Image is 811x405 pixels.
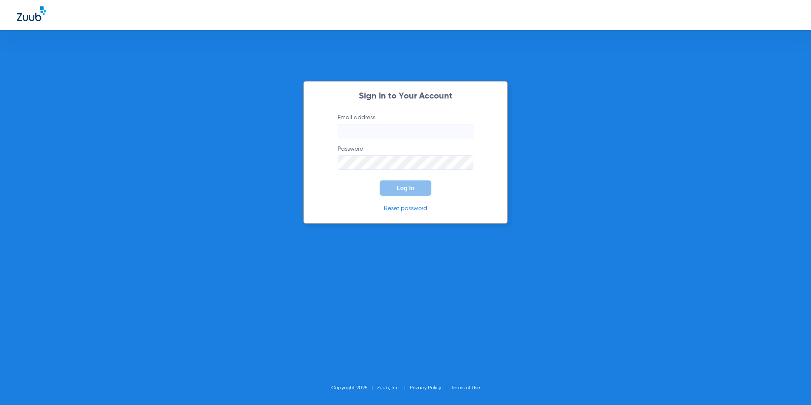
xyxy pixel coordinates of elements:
input: Password [338,155,473,170]
img: Zuub Logo [17,6,46,21]
a: Reset password [384,205,427,211]
a: Privacy Policy [410,385,441,391]
li: Copyright 2025 [331,384,377,392]
span: Log In [397,185,414,191]
label: Email address [338,113,473,138]
label: Password [338,145,473,170]
iframe: Chat Widget [769,364,811,405]
input: Email address [338,124,473,138]
h2: Sign In to Your Account [325,92,486,101]
li: Zuub, Inc. [377,384,410,392]
a: Terms of Use [451,385,480,391]
button: Log In [380,180,431,196]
